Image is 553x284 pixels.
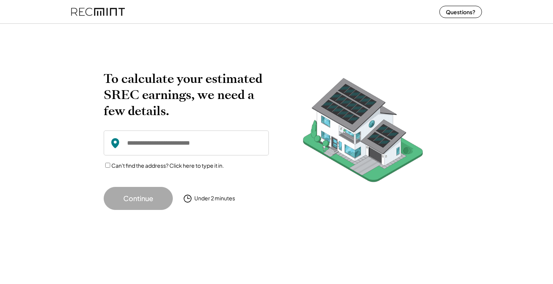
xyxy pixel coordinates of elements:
button: Questions? [439,6,482,18]
div: Under 2 minutes [194,195,235,202]
img: recmint-logotype%403x%20%281%29.jpeg [71,2,125,22]
label: Can't find the address? Click here to type it in. [111,162,224,169]
button: Continue [104,187,173,210]
img: RecMintArtboard%207.png [288,71,438,194]
h2: To calculate your estimated SREC earnings, we need a few details. [104,71,269,119]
